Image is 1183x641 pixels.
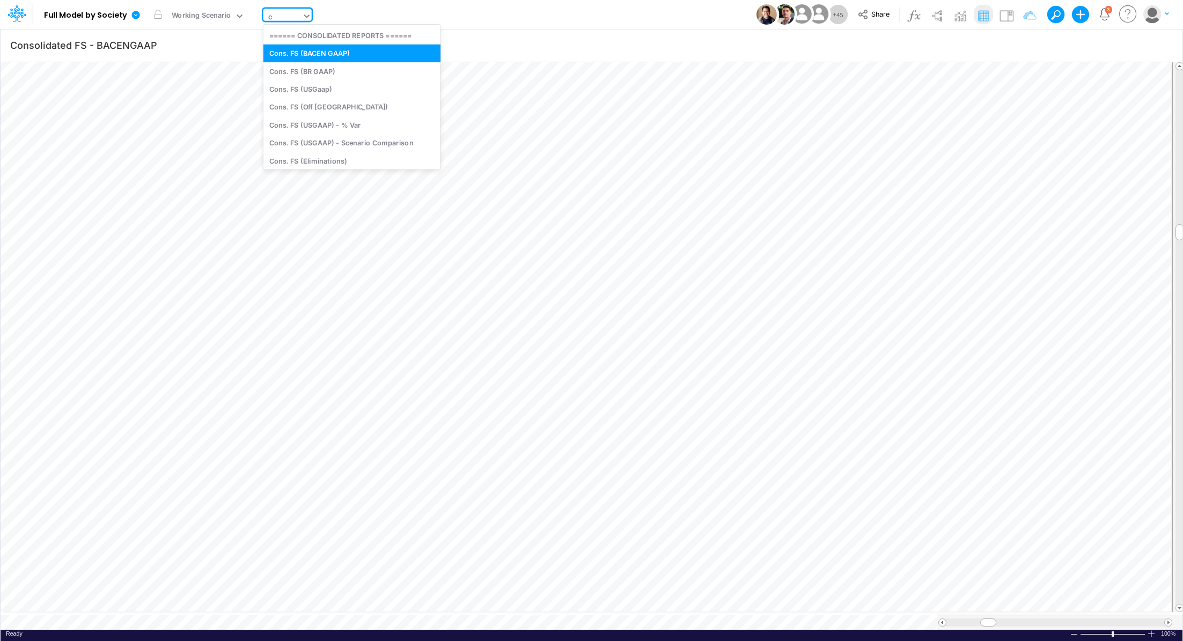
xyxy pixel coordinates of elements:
[263,62,440,80] div: Cons. FS (BR GAAP)
[6,630,23,637] span: Ready
[263,26,440,44] div: ====== CONSOLIDATED REPORTS ======
[6,630,23,638] div: In Ready mode
[172,10,231,23] div: Working Scenario
[10,34,949,56] input: Type a title here
[1107,7,1110,12] div: 3 unread items
[1147,630,1156,638] div: Zoom In
[833,11,843,18] span: + 45
[263,152,440,170] div: Cons. FS (Eliminations)
[790,2,814,26] img: User Image Icon
[44,11,127,20] b: Full Model by Society
[1080,630,1147,638] div: Zoom
[756,4,777,25] img: User Image Icon
[774,4,795,25] img: User Image Icon
[1112,631,1114,637] div: Zoom
[806,2,831,26] img: User Image Icon
[263,98,440,116] div: Cons. FS (Off [GEOGRAPHIC_DATA])
[263,116,440,134] div: Cons. FS (USGAAP) - % Var
[263,80,440,98] div: Cons. FS (USGaap)
[1098,8,1111,20] a: Notifications
[1070,630,1078,638] div: Zoom Out
[1161,630,1177,638] span: 100%
[263,134,440,152] div: Cons. FS (USGAAP) - Scenario Comparison
[853,6,897,23] button: Share
[263,45,440,62] div: Cons. FS (BACEN GAAP)
[1161,630,1177,638] div: Zoom level
[871,10,890,18] span: Share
